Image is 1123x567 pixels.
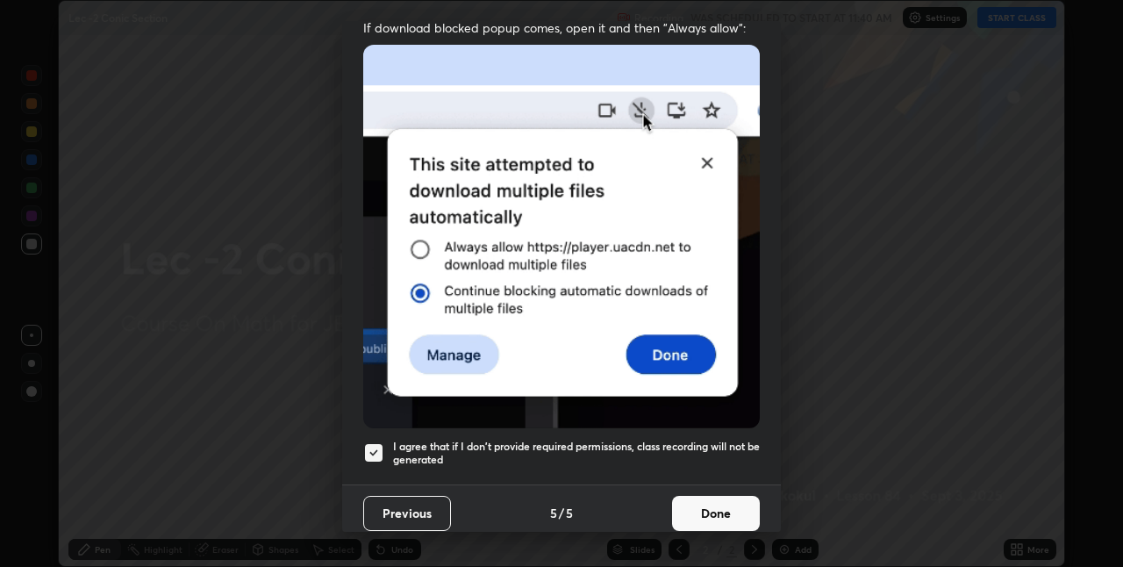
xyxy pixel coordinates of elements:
h4: 5 [566,504,573,522]
button: Previous [363,496,451,531]
h4: / [559,504,564,522]
img: downloads-permission-blocked.gif [363,45,760,428]
span: If download blocked popup comes, open it and then "Always allow": [363,19,760,36]
button: Done [672,496,760,531]
h4: 5 [550,504,557,522]
h5: I agree that if I don't provide required permissions, class recording will not be generated [393,440,760,467]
